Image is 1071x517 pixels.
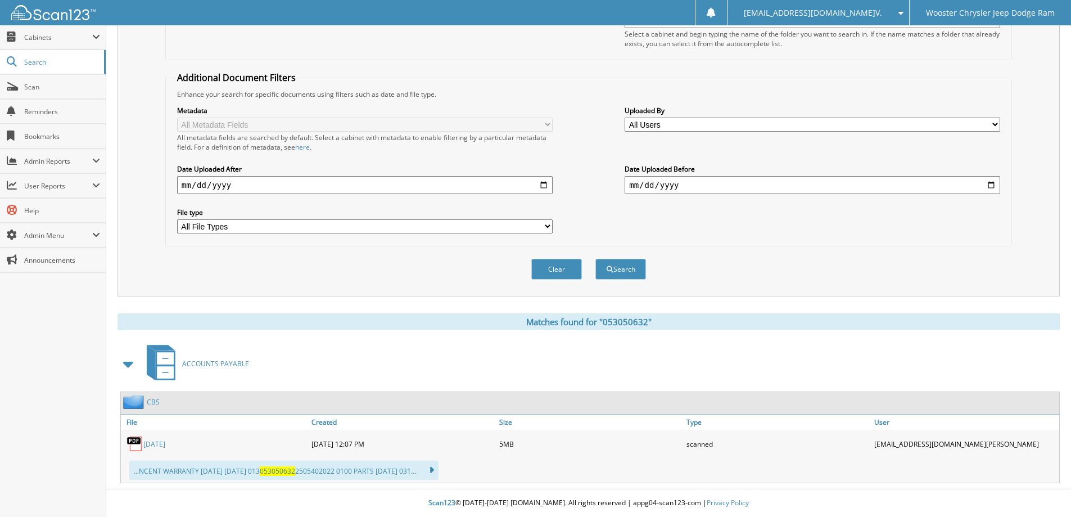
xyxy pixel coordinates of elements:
[625,106,1000,115] label: Uploaded By
[123,395,147,409] img: folder2.png
[496,433,684,455] div: 5MB
[684,433,871,455] div: scanned
[182,359,249,368] span: ACCOUNTS PAYABLE
[177,106,553,115] label: Metadata
[1015,463,1071,517] iframe: Chat Widget
[171,89,1006,99] div: Enhance your search for specific documents using filters such as date and file type.
[24,57,98,67] span: Search
[24,33,92,42] span: Cabinets
[24,82,100,92] span: Scan
[118,313,1060,330] div: Matches found for "053050632"
[177,176,553,194] input: start
[871,415,1059,430] a: User
[147,397,160,407] a: CBS
[177,208,553,217] label: File type
[140,341,249,386] a: ACCOUNTS PAYABLE
[24,181,92,191] span: User Reports
[129,461,439,480] div: ...NCENT WARRANTY [DATE] [DATE] 013 2505402022 0100 PARTS [DATE] 031...
[121,415,309,430] a: File
[24,132,100,141] span: Bookmarks
[177,133,553,152] div: All metadata fields are searched by default. Select a cabinet with metadata to enable filtering b...
[625,29,1000,48] div: Select a cabinet and begin typing the name of the folder you want to search in. If the name match...
[684,415,871,430] a: Type
[625,176,1000,194] input: end
[24,107,100,116] span: Reminders
[24,206,100,215] span: Help
[11,5,96,20] img: scan123-logo-white.svg
[871,433,1059,455] div: [EMAIL_ADDRESS][DOMAIN_NAME] [PERSON_NAME]
[309,415,496,430] a: Created
[106,489,1071,517] div: © [DATE]-[DATE] [DOMAIN_NAME]. All rights reserved | appg04-scan123-com |
[24,255,100,265] span: Announcements
[143,439,165,449] a: [DATE]
[309,433,496,455] div: [DATE] 12:07 PM
[260,466,295,476] span: 053050632
[926,10,1055,16] span: Wooster Chrysler Jeep Dodge Ram
[428,498,455,507] span: Scan123
[171,71,301,84] legend: Additional Document Filters
[126,435,143,452] img: PDF.png
[707,498,749,507] a: Privacy Policy
[496,415,684,430] a: Size
[24,156,92,166] span: Admin Reports
[531,259,582,280] button: Clear
[177,164,553,174] label: Date Uploaded After
[744,10,882,16] span: [EMAIL_ADDRESS][DOMAIN_NAME] V.
[24,231,92,240] span: Admin Menu
[295,142,310,152] a: here
[595,259,646,280] button: Search
[625,164,1000,174] label: Date Uploaded Before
